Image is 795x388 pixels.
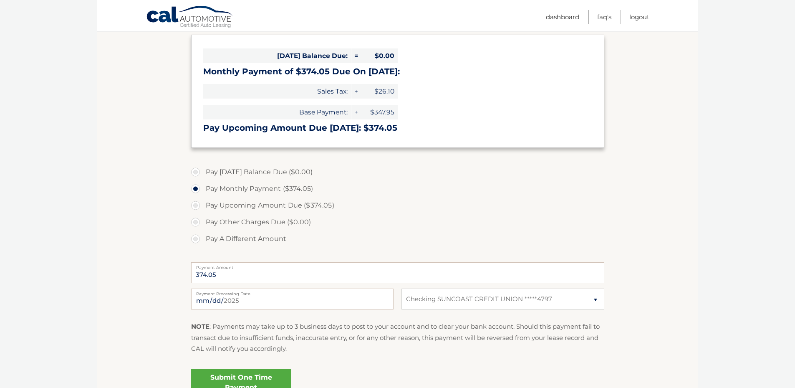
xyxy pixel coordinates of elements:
span: $26.10 [360,84,398,99]
label: Pay [DATE] Balance Due ($0.00) [191,164,604,180]
span: + [351,84,360,99]
label: Pay Monthly Payment ($374.05) [191,180,604,197]
a: Cal Automotive [146,5,234,30]
h3: Monthly Payment of $374.05 Due On [DATE]: [203,66,592,77]
a: Dashboard [546,10,579,24]
h3: Pay Upcoming Amount Due [DATE]: $374.05 [203,123,592,133]
label: Pay Other Charges Due ($0.00) [191,214,604,231]
a: Logout [629,10,649,24]
label: Payment Processing Date [191,289,394,295]
label: Pay A Different Amount [191,231,604,247]
strong: NOTE [191,322,209,330]
span: Base Payment: [203,105,351,119]
label: Payment Amount [191,262,604,269]
a: FAQ's [597,10,611,24]
input: Payment Amount [191,262,604,283]
span: [DATE] Balance Due: [203,48,351,63]
input: Payment Date [191,289,394,309]
label: Pay Upcoming Amount Due ($374.05) [191,197,604,214]
span: + [351,105,360,119]
span: $347.95 [360,105,398,119]
span: $0.00 [360,48,398,63]
p: : Payments may take up to 3 business days to post to your account and to clear your bank account.... [191,321,604,354]
span: = [351,48,360,63]
span: Sales Tax: [203,84,351,99]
